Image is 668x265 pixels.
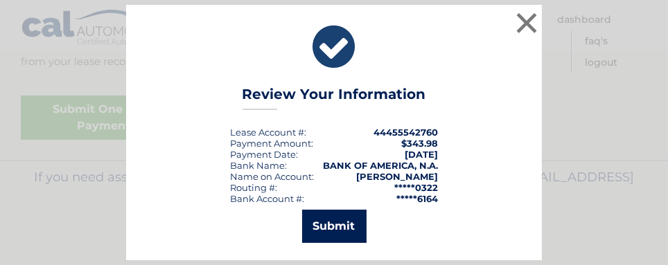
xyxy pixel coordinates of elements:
div: : [230,149,298,160]
strong: 44455542760 [373,127,438,138]
span: Payment Date [230,149,296,160]
div: Routing #: [230,182,277,193]
strong: BANK OF AMERICA, N.A. [323,160,438,171]
strong: [PERSON_NAME] [356,171,438,182]
div: Lease Account #: [230,127,306,138]
h3: Review Your Information [243,86,426,110]
button: Submit [302,210,367,243]
button: × [513,9,540,37]
div: Bank Account #: [230,193,304,204]
span: [DATE] [405,149,438,160]
div: Bank Name: [230,160,287,171]
span: $343.98 [401,138,438,149]
div: Name on Account: [230,171,314,182]
div: Payment Amount: [230,138,313,149]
